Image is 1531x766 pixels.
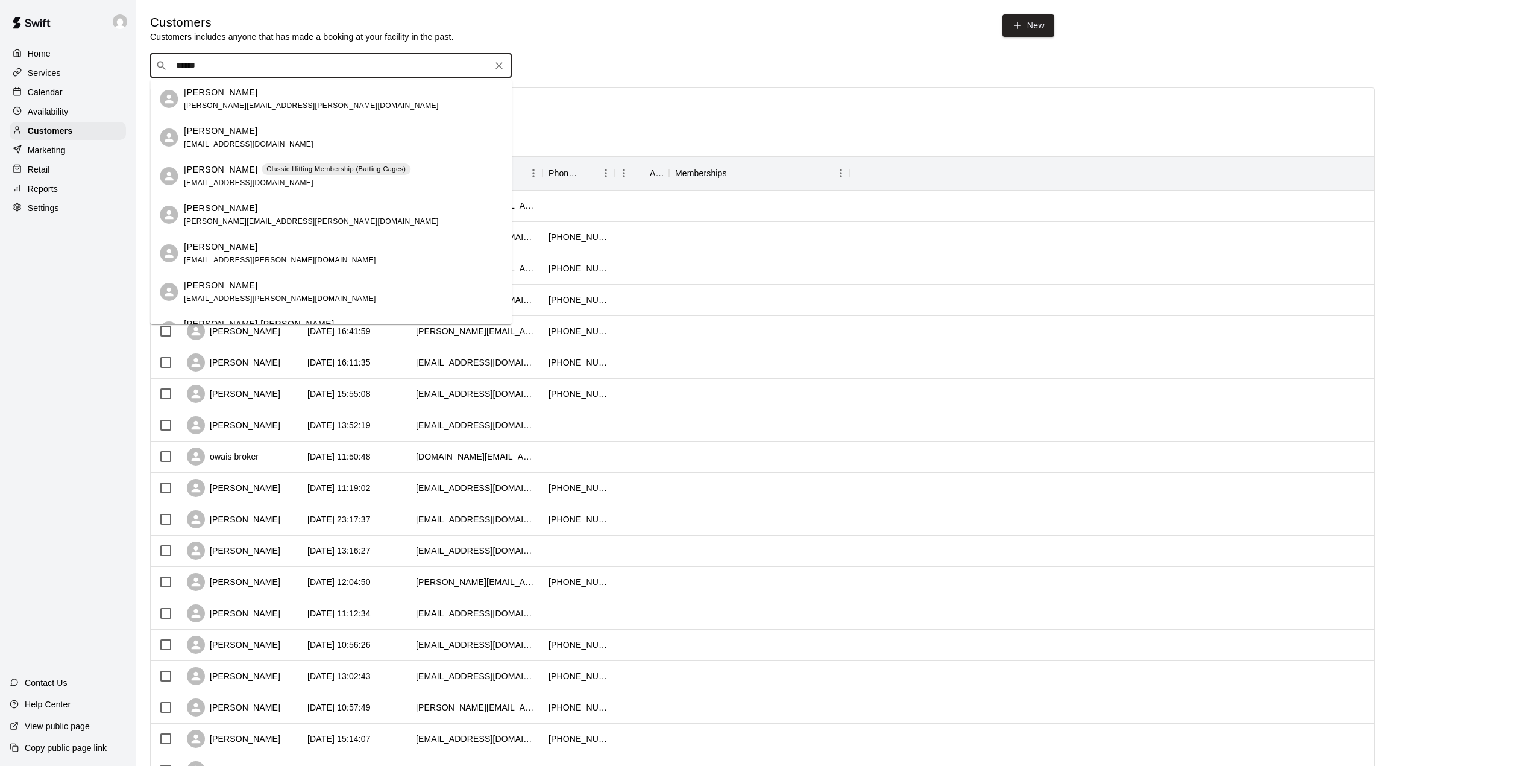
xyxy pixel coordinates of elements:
[615,164,633,182] button: Menu
[1002,14,1054,37] a: New
[549,701,609,714] div: +14169954029
[187,510,280,528] div: [PERSON_NAME]
[266,164,406,174] p: Classic Hitting Membership (Batting Cages)
[416,733,536,745] div: ericprits@outlook.com
[184,241,257,253] p: [PERSON_NAME]
[549,156,580,190] div: Phone Number
[160,128,178,147] div: Christopher Simone
[10,199,126,217] a: Settings
[10,141,126,159] div: Marketing
[832,164,850,182] button: Menu
[187,667,280,685] div: [PERSON_NAME]
[307,419,371,431] div: 2025-09-09 13:52:19
[416,419,536,431] div: amroalopez@gmail.com
[10,45,126,63] a: Home
[184,202,257,215] p: [PERSON_NAME]
[28,163,50,176] p: Retail
[28,183,58,195] p: Reports
[184,294,376,303] span: [EMAIL_ADDRESS][PERSON_NAME][DOMAIN_NAME]
[10,122,126,140] a: Customers
[160,244,178,262] div: Silvio Simone
[184,163,257,176] p: [PERSON_NAME]
[25,742,107,754] p: Copy public page link
[10,160,126,179] a: Retail
[28,106,69,118] p: Availability
[410,156,542,190] div: Email
[549,639,609,651] div: +14167103110
[416,701,536,714] div: david.sliwin@athleticknit.com
[184,101,438,110] span: [PERSON_NAME][EMAIL_ADDRESS][PERSON_NAME][DOMAIN_NAME]
[416,607,536,619] div: ben_westelman@yahoo.ca
[416,639,536,651] div: emilyhcharles@gmail.com
[549,576,609,588] div: +14168842869
[416,545,536,557] div: ejmizzi@hotmail.com
[416,356,536,369] div: nadir.syed.ahmed@gmail.com
[727,165,744,182] button: Sort
[160,283,178,301] div: Marisa Simone
[187,604,280,622] div: [PERSON_NAME]
[25,698,71,711] p: Help Center
[549,231,609,243] div: +14165503109
[307,451,371,463] div: 2025-09-09 11:50:48
[549,482,609,494] div: +19057061937
[28,48,51,60] p: Home
[184,318,334,331] p: [PERSON_NAME] [PERSON_NAME]
[187,542,280,560] div: [PERSON_NAME]
[187,636,280,654] div: [PERSON_NAME]
[187,416,280,434] div: [PERSON_NAME]
[549,262,609,274] div: +14379847189
[549,294,609,306] div: +14162943355
[307,639,371,651] div: 2025-09-08 10:56:26
[416,388,536,400] div: kpbaseball@k0stas.com
[307,607,371,619] div: 2025-09-08 11:12:34
[597,164,615,182] button: Menu
[160,90,178,108] div: Simone Victor
[187,730,280,748] div: [PERSON_NAME]
[10,103,126,121] a: Availability
[650,156,663,190] div: Age
[416,513,536,525] div: nbanka@gmail.com
[416,451,536,463] div: owais.broker@hotmail.com
[110,10,136,34] div: Joe Florio
[524,164,542,182] button: Menu
[10,64,126,82] a: Services
[187,385,280,403] div: [PERSON_NAME]
[549,513,609,525] div: +14168437855
[187,698,280,717] div: [PERSON_NAME]
[307,701,371,714] div: 2025-09-07 10:57:49
[549,325,609,337] div: +14167950035
[113,14,127,29] img: Joe Florio
[549,670,609,682] div: +14162624744
[633,165,650,182] button: Sort
[187,322,280,340] div: [PERSON_NAME]
[28,86,63,98] p: Calendar
[10,83,126,101] a: Calendar
[184,125,257,138] p: [PERSON_NAME]
[187,448,259,466] div: owais broker
[184,86,257,99] p: [PERSON_NAME]
[150,31,454,43] p: Customers includes anyone that has made a booking at your facility in the past.
[184,179,313,187] span: [EMAIL_ADDRESS][DOMAIN_NAME]
[307,325,371,337] div: 2025-09-09 16:41:59
[580,165,597,182] button: Sort
[416,670,536,682] div: korinn.gray@gmail.com
[10,180,126,198] a: Reports
[187,573,280,591] div: [PERSON_NAME]
[150,14,454,31] h5: Customers
[28,144,66,156] p: Marketing
[25,720,90,732] p: View public page
[307,482,371,494] div: 2025-09-09 11:19:02
[184,279,257,292] p: [PERSON_NAME]
[542,156,615,190] div: Phone Number
[307,388,371,400] div: 2025-09-09 15:55:08
[160,321,178,340] div: Simon Eric Sinclair
[307,576,371,588] div: 2025-09-08 12:04:50
[28,125,72,137] p: Customers
[187,353,280,372] div: [PERSON_NAME]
